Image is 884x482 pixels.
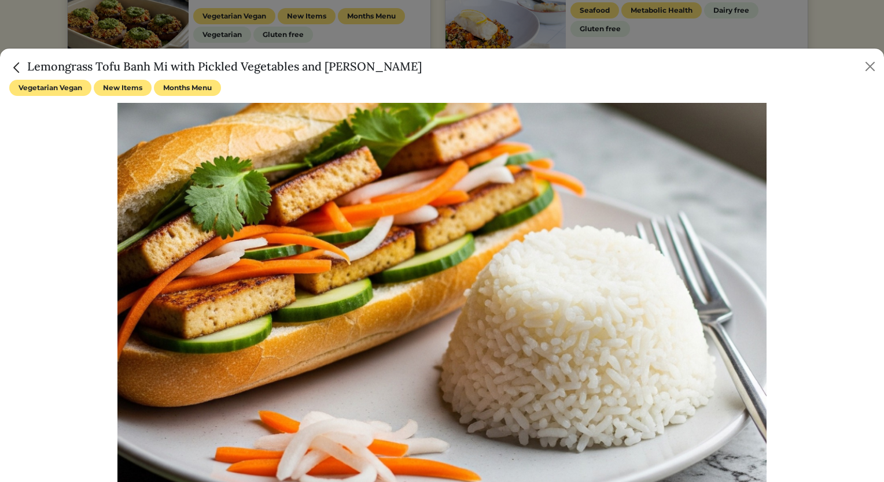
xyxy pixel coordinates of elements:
span: Months Menu [154,80,221,96]
h5: Lemongrass Tofu Banh Mi with Pickled Vegetables and [PERSON_NAME] [9,58,422,75]
a: Close [9,59,27,73]
span: New Items [94,80,152,96]
button: Close [861,57,879,76]
span: Vegetarian Vegan [9,80,91,96]
img: back_caret-0738dc900bf9763b5e5a40894073b948e17d9601fd527fca9689b06ce300169f.svg [9,60,24,75]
